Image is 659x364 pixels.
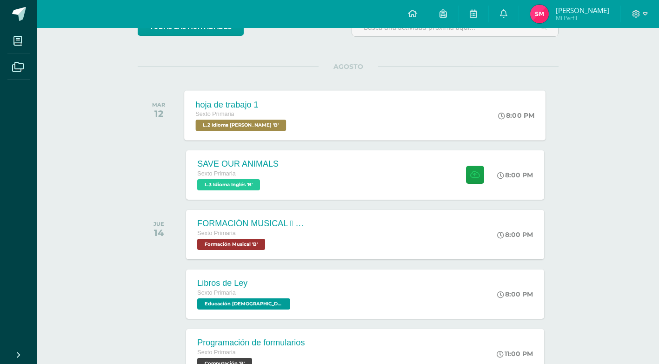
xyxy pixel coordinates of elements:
span: Formación Musical 'B' [197,239,265,250]
span: Sexto Primaria [196,111,234,117]
span: AGOSTO [319,62,378,71]
div: Libros de Ley [197,278,293,288]
span: Sexto Primaria [197,170,236,177]
div: 14 [153,227,164,238]
div: 11:00 PM [497,350,533,358]
div: SAVE OUR ANIMALS [197,159,279,169]
div: 8:00 PM [497,230,533,239]
span: Sexto Primaria [197,349,236,356]
span: Sexto Primaria [197,230,236,236]
span: L.3 Idioma Inglés 'B' [197,179,260,190]
div: Programación de formularios [197,338,305,348]
span: Sexto Primaria [197,290,236,296]
div: JUE [153,221,164,227]
span: L.2 Idioma Maya Kaqchikel 'B' [196,120,286,131]
div: 8:00 PM [497,171,533,179]
div: FORMACIÓN MUSICAL  ALTERACIONES SIMPLES [197,219,309,229]
div: 12 [152,108,165,119]
span: Mi Perfil [556,14,609,22]
span: Educación Cristiana 'B' [197,298,290,310]
div: MAR [152,101,165,108]
div: 8:00 PM [499,111,535,120]
img: 16cae42f046f512dec0b9df613f229e7.png [530,5,549,23]
span: [PERSON_NAME] [556,6,609,15]
div: 8:00 PM [497,290,533,298]
div: hoja de trabajo 1 [196,100,289,109]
